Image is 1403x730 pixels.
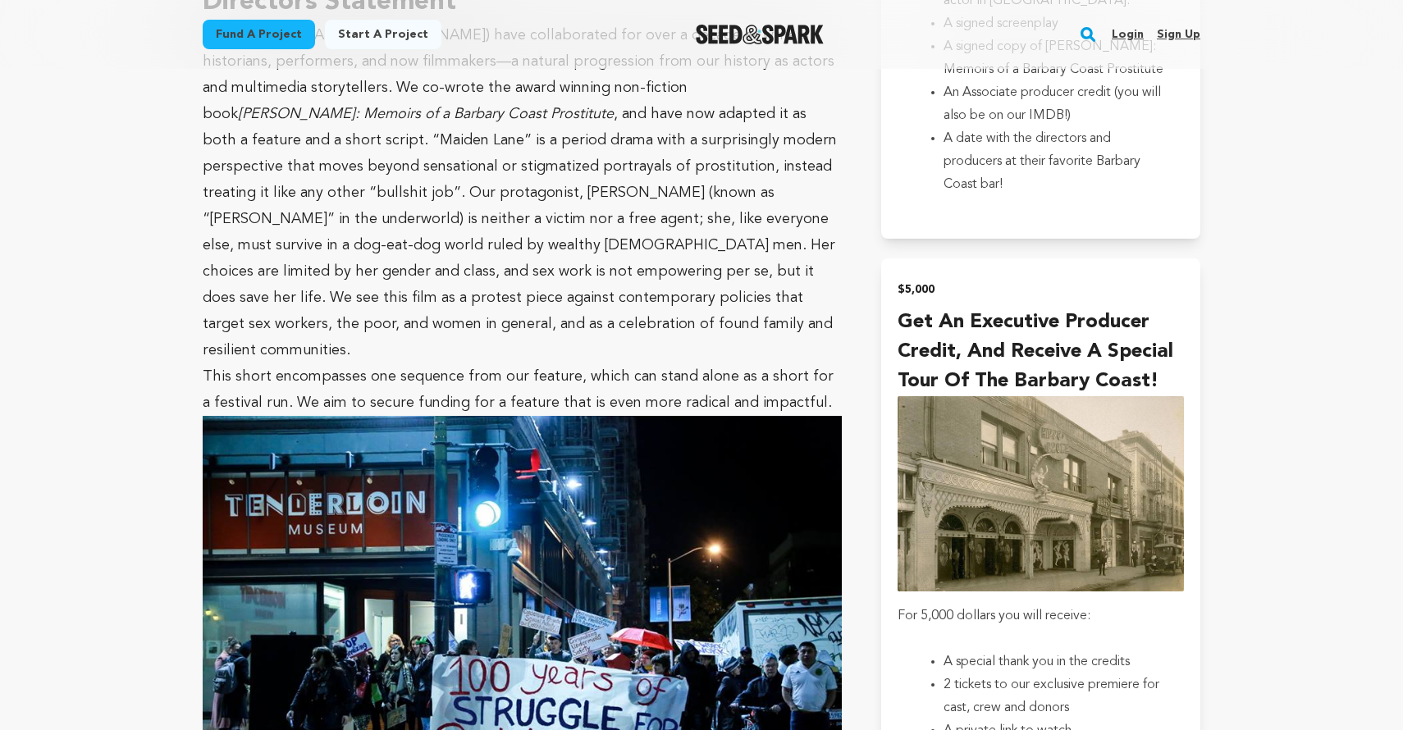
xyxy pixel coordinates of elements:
[1157,21,1200,48] a: Sign up
[898,605,1184,627] p: For 5,000 dollars you will receive:
[944,650,1164,673] li: A special thank you in the credits
[898,278,1184,301] h2: $5,000
[203,22,842,363] p: We ([PERSON_NAME] & [PERSON_NAME]) have collaborated for over a decade as writers, historians, pe...
[944,673,1164,719] li: 2 tickets to our exclusive premiere for cast, crew and donors
[696,25,825,44] a: Seed&Spark Homepage
[944,81,1164,127] li: An Associate producer credit (you will also be on our IMDB!)
[203,363,842,416] p: This short encompasses one sequence from our feature, which can stand alone as a short for a fest...
[898,308,1184,396] h4: Get an Executive Producer Credit, and receive a special Tour of the Barbary Coast!
[696,25,825,44] img: Seed&Spark Logo Dark Mode
[944,127,1164,196] li: A date with the directors and producers at their favorite Barbary Coast bar!
[203,20,315,49] a: Fund a project
[898,396,1184,591] img: incentive
[238,107,614,121] em: [PERSON_NAME]: Memoirs of a Barbary Coast Prostitute
[1112,21,1144,48] a: Login
[325,20,441,49] a: Start a project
